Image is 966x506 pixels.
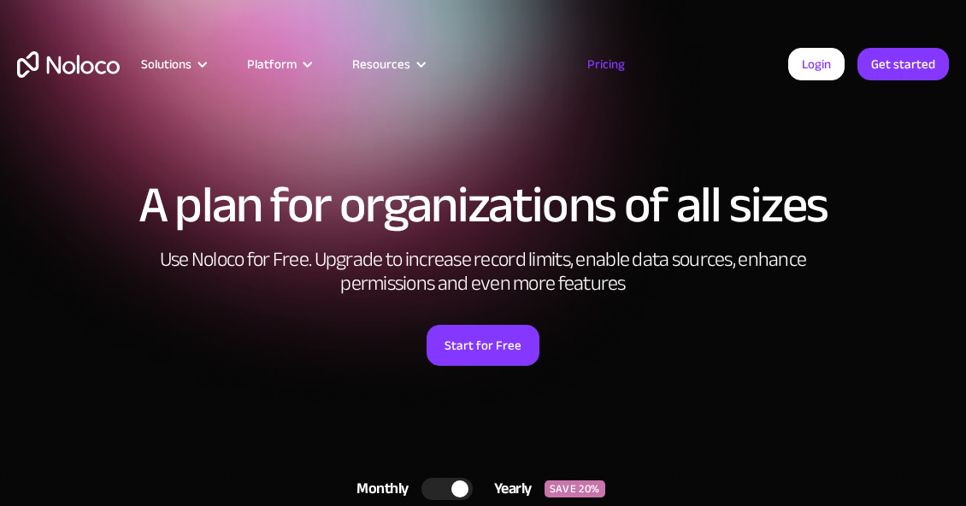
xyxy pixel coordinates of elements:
a: Login [788,48,845,80]
div: Resources [331,53,445,75]
a: Pricing [566,53,646,75]
a: home [17,51,120,78]
div: Platform [247,53,297,75]
div: Monthly [335,476,421,502]
div: Yearly [473,476,545,502]
a: Get started [857,48,949,80]
div: Solutions [120,53,226,75]
h1: A plan for organizations of all sizes [17,179,949,231]
div: SAVE 20% [545,480,605,497]
h2: Use Noloco for Free. Upgrade to increase record limits, enable data sources, enhance permissions ... [141,248,825,296]
a: Start for Free [427,325,539,366]
div: Resources [352,53,410,75]
div: Solutions [141,53,191,75]
div: Platform [226,53,331,75]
